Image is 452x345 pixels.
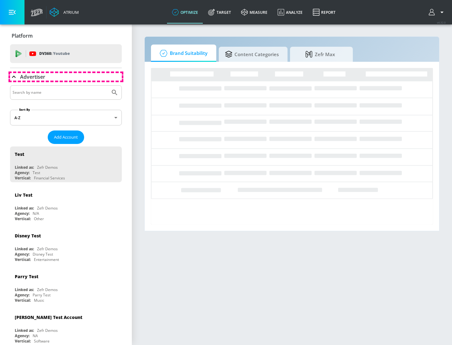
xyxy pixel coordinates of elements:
[10,228,122,264] div: Disney TestLinked as:Zefr DemosAgency:Disney TestVertical:Entertainment
[10,110,122,125] div: A-Z
[15,211,30,216] div: Agency:
[54,134,78,141] span: Add Account
[34,257,59,262] div: Entertainment
[37,205,58,211] div: Zefr Demos
[15,292,30,298] div: Agency:
[157,46,207,61] span: Brand Suitability
[15,257,31,262] div: Vertical:
[15,205,34,211] div: Linked as:
[53,50,70,57] p: Youtube
[50,8,79,17] a: Atrium
[15,246,34,252] div: Linked as:
[437,21,446,24] span: v 4.32.0
[37,328,58,333] div: Zefr Demos
[34,338,50,344] div: Software
[33,333,38,338] div: NA
[33,252,53,257] div: Disney Test
[15,328,34,333] div: Linked as:
[10,146,122,182] div: TestLinked as:Zefr DemosAgency:TestVertical:Financial Services
[12,32,33,39] p: Platform
[15,314,82,320] div: [PERSON_NAME] Test Account
[13,88,108,97] input: Search by name
[296,47,344,62] span: Zefr Max
[15,287,34,292] div: Linked as:
[225,47,279,62] span: Content Categories
[39,50,70,57] p: DV360:
[34,298,44,303] div: Music
[33,292,51,298] div: Parry Test
[236,1,272,24] a: measure
[10,44,122,63] div: DV360: Youtube
[15,252,30,257] div: Agency:
[15,333,30,338] div: Agency:
[15,338,31,344] div: Vertical:
[34,216,44,221] div: Other
[37,287,58,292] div: Zefr Demos
[15,192,32,198] div: Liv Test
[15,216,31,221] div: Vertical:
[15,170,30,175] div: Agency:
[10,187,122,223] div: Liv TestLinked as:Zefr DemosAgency:N/AVertical:Other
[15,151,24,157] div: Test
[33,211,39,216] div: N/A
[61,9,79,15] div: Atrium
[15,175,31,181] div: Vertical:
[37,246,58,252] div: Zefr Demos
[203,1,236,24] a: Target
[34,175,65,181] div: Financial Services
[20,73,45,80] p: Advertiser
[167,1,203,24] a: optimize
[10,269,122,305] div: Parry TestLinked as:Zefr DemosAgency:Parry TestVertical:Music
[33,170,40,175] div: Test
[15,233,41,239] div: Disney Test
[10,27,122,45] div: Platform
[10,68,122,86] div: Advertiser
[15,273,38,279] div: Parry Test
[308,1,341,24] a: Report
[48,130,84,144] button: Add Account
[272,1,308,24] a: Analyze
[15,298,31,303] div: Vertical:
[15,165,34,170] div: Linked as:
[37,165,58,170] div: Zefr Demos
[18,108,31,112] label: Sort By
